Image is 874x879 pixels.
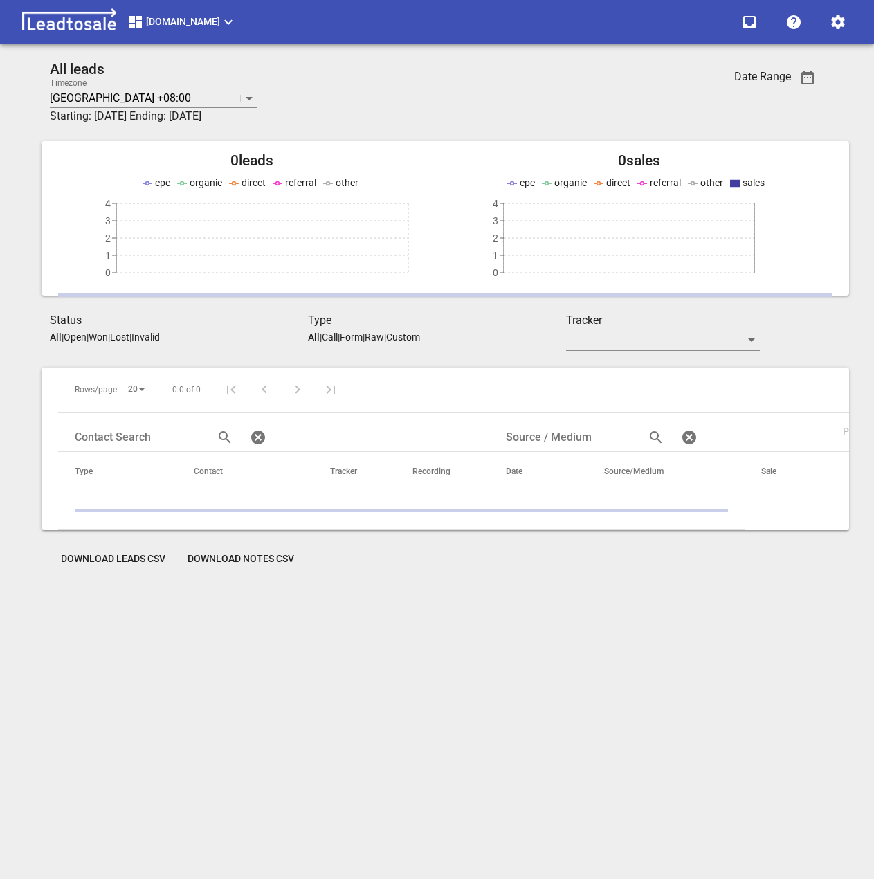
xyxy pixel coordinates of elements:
p: Custom [386,332,420,343]
span: | [62,332,64,343]
tspan: 2 [105,233,111,244]
span: referral [650,177,681,188]
span: | [320,332,322,343]
tspan: 4 [493,198,498,209]
p: Form [340,332,363,343]
aside: All [308,332,320,343]
p: [GEOGRAPHIC_DATA] +08:00 [50,90,191,106]
h2: All leads [50,61,695,78]
div: 20 [122,380,150,399]
h3: Date Range [734,70,791,83]
th: Source/Medium [588,452,745,491]
th: Type [58,452,177,491]
tspan: 1 [105,250,111,261]
p: Won [89,332,108,343]
th: Tracker [313,452,396,491]
span: | [87,332,89,343]
span: sales [743,177,765,188]
span: Download Notes CSV [188,552,294,566]
span: cpc [520,177,535,188]
th: Recording [396,452,489,491]
p: Call [322,332,338,343]
span: [DOMAIN_NAME] [127,14,237,30]
span: direct [606,177,630,188]
p: Invalid [131,332,160,343]
span: organic [190,177,222,188]
tspan: 3 [105,215,111,226]
tspan: 4 [105,198,111,209]
tspan: 3 [493,215,498,226]
label: Timezone [50,79,87,87]
tspan: 1 [493,250,498,261]
span: | [338,332,340,343]
th: Sale [745,452,815,491]
th: Contact [177,452,313,491]
th: Date [489,452,588,491]
button: [DOMAIN_NAME] [122,8,242,36]
span: referral [285,177,316,188]
span: | [129,332,131,343]
p: Lost [110,332,129,343]
span: 0-0 of 0 [172,384,201,396]
h2: 0 leads [58,152,446,170]
img: logo [17,8,122,36]
p: Raw [365,332,384,343]
h3: Starting: [DATE] Ending: [DATE] [50,108,695,125]
span: | [363,332,365,343]
span: other [700,177,723,188]
span: | [108,332,110,343]
h3: Tracker [566,312,760,329]
button: Download Leads CSV [50,547,176,572]
span: | [384,332,386,343]
span: Download Leads CSV [61,552,165,566]
span: organic [554,177,587,188]
tspan: 0 [493,267,498,278]
span: other [336,177,358,188]
button: Download Notes CSV [176,547,305,572]
span: direct [242,177,266,188]
h2: 0 sales [446,152,833,170]
aside: All [50,332,62,343]
h3: Type [308,312,566,329]
span: Rows/page [75,384,117,396]
button: Date Range [791,61,824,94]
tspan: 0 [105,267,111,278]
h3: Status [50,312,308,329]
span: cpc [155,177,170,188]
tspan: 2 [493,233,498,244]
p: Open [64,332,87,343]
